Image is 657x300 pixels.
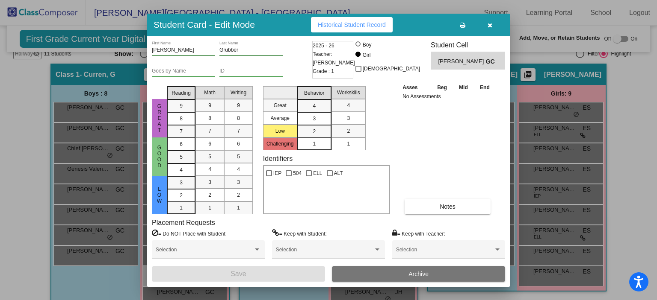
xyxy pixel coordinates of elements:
[392,229,445,238] label: = Keep with Teacher:
[311,17,393,32] button: Historical Student Record
[231,89,246,96] span: Writing
[237,166,240,173] span: 4
[237,140,240,148] span: 6
[154,19,255,30] h3: Student Card - Edit Mode
[180,128,183,135] span: 7
[453,83,474,92] th: Mid
[313,168,322,178] span: ELL
[152,68,215,74] input: goes by name
[237,178,240,186] span: 3
[180,115,183,122] span: 8
[400,92,496,101] td: No Assessments
[263,154,293,163] label: Identifiers
[172,89,191,97] span: Reading
[486,57,498,66] span: GC
[180,153,183,161] span: 5
[405,199,491,214] button: Notes
[347,114,350,122] span: 3
[156,145,163,169] span: Good
[408,271,429,277] span: Archive
[237,204,240,212] span: 1
[237,114,240,122] span: 8
[313,50,355,67] span: Teacher: [PERSON_NAME]
[347,102,350,109] span: 4
[363,64,420,74] span: [DEMOGRAPHIC_DATA]
[440,203,456,210] span: Notes
[208,191,211,199] span: 2
[313,128,316,135] span: 2
[237,153,240,160] span: 5
[208,102,211,109] span: 9
[208,127,211,135] span: 7
[273,168,281,178] span: IEP
[313,102,316,110] span: 4
[156,103,163,133] span: Great
[180,140,183,148] span: 6
[152,229,227,238] label: = Do NOT Place with Student:
[313,140,316,148] span: 1
[362,51,371,59] div: Girl
[231,270,246,277] span: Save
[347,127,350,135] span: 2
[208,204,211,212] span: 1
[208,153,211,160] span: 5
[337,89,360,96] span: Workskills
[152,266,325,282] button: Save
[313,67,334,76] span: Grade : 1
[180,179,183,186] span: 3
[152,218,215,227] label: Placement Requests
[304,89,324,97] span: Behavior
[332,266,505,282] button: Archive
[272,229,327,238] label: = Keep with Student:
[208,166,211,173] span: 4
[400,83,431,92] th: Asses
[208,140,211,148] span: 6
[438,57,485,66] span: [PERSON_NAME]
[347,140,350,148] span: 1
[313,115,316,122] span: 3
[237,102,240,109] span: 9
[180,192,183,199] span: 2
[180,102,183,110] span: 9
[156,186,163,204] span: Low
[431,83,453,92] th: Beg
[204,89,216,96] span: Math
[180,204,183,212] span: 1
[431,41,505,49] h3: Student Cell
[318,21,386,28] span: Historical Student Record
[237,127,240,135] span: 7
[334,168,343,178] span: ALT
[313,41,334,50] span: 2025 - 26
[208,178,211,186] span: 3
[474,83,496,92] th: End
[293,168,302,178] span: 504
[208,114,211,122] span: 8
[237,191,240,199] span: 2
[180,166,183,174] span: 4
[362,41,372,49] div: Boy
